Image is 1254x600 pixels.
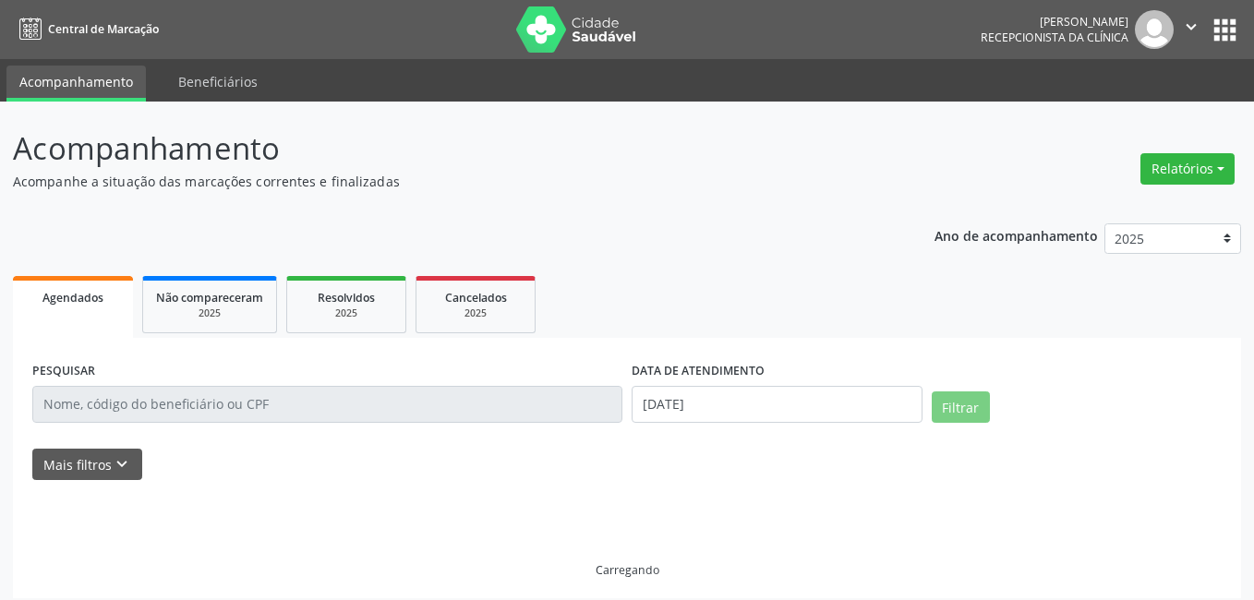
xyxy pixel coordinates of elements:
label: PESQUISAR [32,357,95,386]
i: keyboard_arrow_down [112,454,132,474]
button: Filtrar [932,391,990,423]
button: apps [1209,14,1241,46]
p: Acompanhe a situação das marcações correntes e finalizadas [13,172,873,191]
span: Resolvidos [318,290,375,306]
a: Central de Marcação [13,14,159,44]
a: Acompanhamento [6,66,146,102]
div: 2025 [156,306,263,320]
span: Recepcionista da clínica [981,30,1128,45]
div: Carregando [596,562,659,578]
span: Central de Marcação [48,21,159,37]
span: Agendados [42,290,103,306]
button: Mais filtroskeyboard_arrow_down [32,449,142,481]
div: 2025 [429,306,522,320]
i:  [1181,17,1201,37]
p: Acompanhamento [13,126,873,172]
button:  [1174,10,1209,49]
a: Beneficiários [165,66,271,98]
p: Ano de acompanhamento [934,223,1098,246]
div: 2025 [300,306,392,320]
img: img [1135,10,1174,49]
button: Relatórios [1140,153,1235,185]
input: Selecione um intervalo [632,386,922,423]
label: DATA DE ATENDIMENTO [632,357,765,386]
span: Cancelados [445,290,507,306]
div: [PERSON_NAME] [981,14,1128,30]
span: Não compareceram [156,290,263,306]
input: Nome, código do beneficiário ou CPF [32,386,622,423]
